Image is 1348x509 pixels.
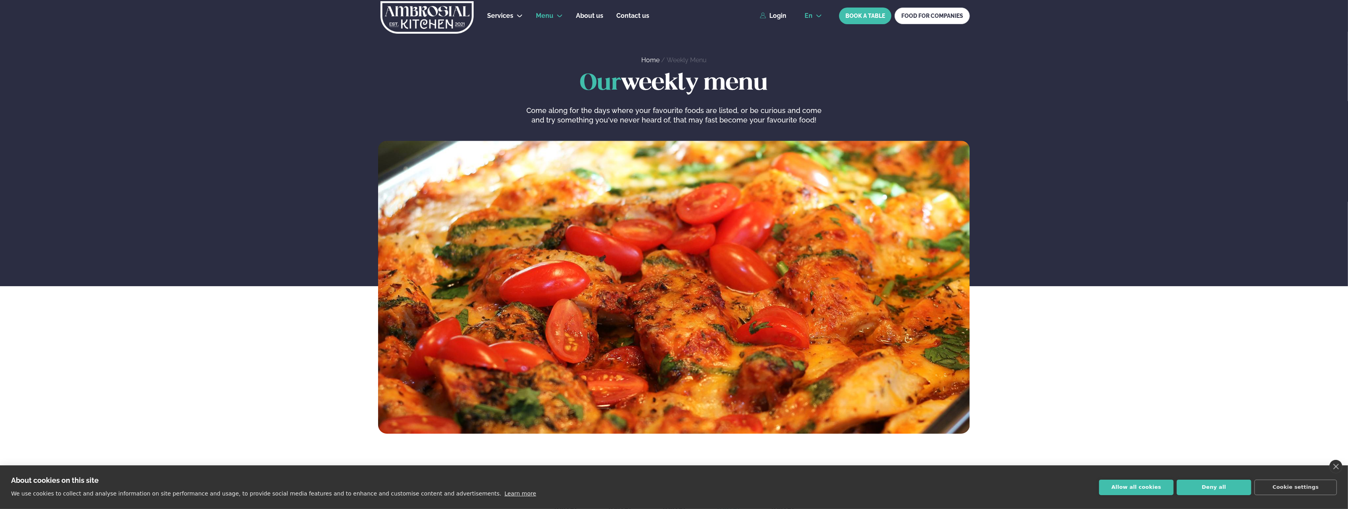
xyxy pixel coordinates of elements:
a: FOOD FOR COMPANIES [895,8,970,24]
span: Our [580,73,621,94]
span: About us [576,12,603,19]
a: Contact us [616,11,649,21]
button: Deny all [1177,480,1251,495]
h1: weekly menu [378,71,970,96]
strong: About cookies on this site [11,476,99,484]
span: Menu [536,12,553,19]
span: en [805,13,813,19]
a: Weekly Menu [667,56,707,64]
span: / [661,56,667,64]
p: Come along for the days where your favourite foods are listed, or be curious and come and try som... [524,106,824,125]
a: Menu [536,11,553,21]
a: Learn more [505,490,536,497]
a: Login [760,12,786,19]
button: Allow all cookies [1099,480,1174,495]
a: close [1329,460,1342,473]
span: Contact us [616,12,649,19]
a: Services [487,11,513,21]
button: BOOK A TABLE [839,8,891,24]
button: en [798,13,828,19]
span: Services [487,12,513,19]
button: Cookie settings [1254,480,1337,495]
a: Home [641,56,660,64]
p: We use cookies to collect and analyse information on site performance and usage, to provide socia... [11,490,501,497]
a: About us [576,11,603,21]
img: image alt [378,141,970,434]
img: logo [380,1,474,34]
